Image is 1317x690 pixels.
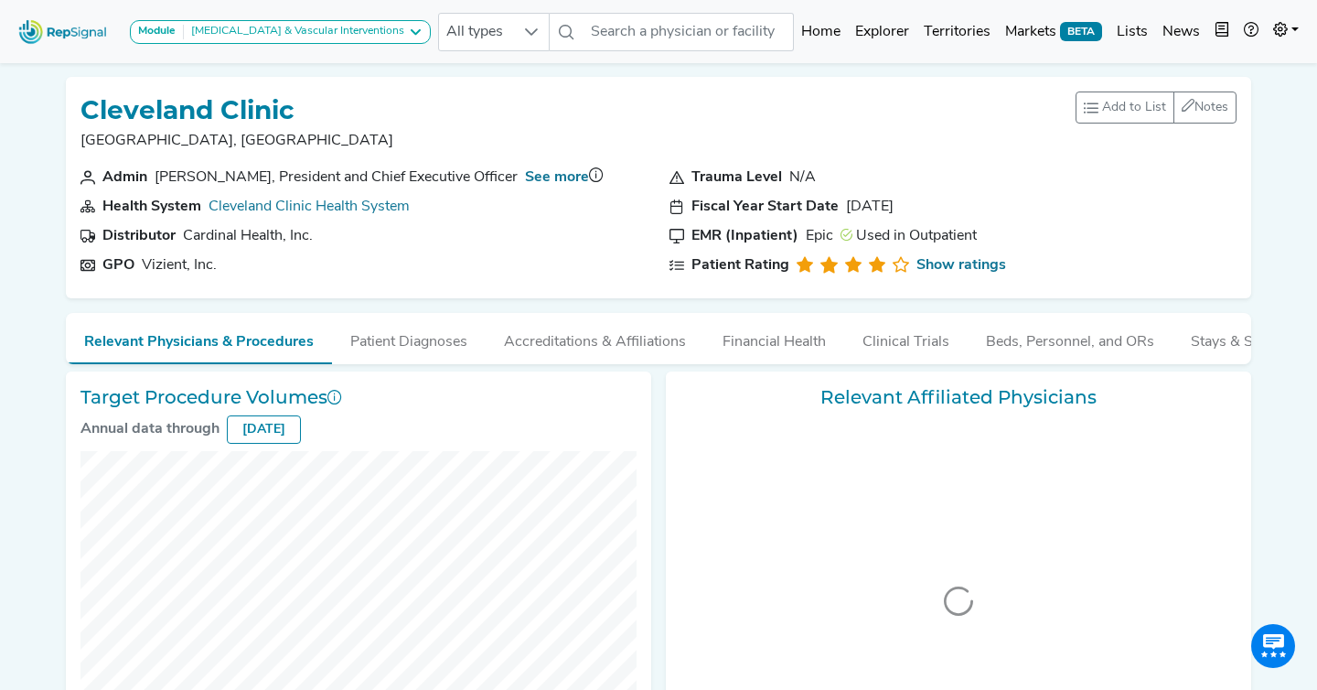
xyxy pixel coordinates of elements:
div: Patient Rating [691,254,789,276]
button: Patient Diagnoses [332,313,486,362]
div: Epic [806,225,833,247]
div: toolbar [1076,92,1237,124]
div: Vizient, Inc. [142,254,217,276]
div: GPO [102,254,134,276]
div: [DATE] [846,196,894,218]
p: [GEOGRAPHIC_DATA], [GEOGRAPHIC_DATA] [80,130,393,152]
a: Explorer [848,14,916,50]
button: Financial Health [704,313,844,362]
span: All types [439,14,514,50]
div: [MEDICAL_DATA] & Vascular Interventions [184,25,404,39]
button: Add to List [1076,92,1174,124]
div: Distributor [102,225,176,247]
span: BETA [1060,22,1102,40]
button: Relevant Physicians & Procedures [66,313,332,364]
span: Add to List [1102,98,1166,117]
button: Accreditations & Affiliations [486,313,704,362]
button: Beds, Personnel, and ORs [968,313,1172,362]
div: [PERSON_NAME], President and Chief Executive Officer [155,167,518,189]
div: Fiscal Year Start Date [691,196,839,218]
div: Admin [102,167,147,189]
a: News [1155,14,1207,50]
button: Clinical Trials [844,313,968,362]
button: Notes [1173,92,1237,124]
h1: Cleveland Clinic [80,95,393,126]
div: Tomislav Mihaljevic, President and Chief Executive Officer [155,167,518,189]
button: Stays & Services [1172,313,1317,362]
a: Lists [1109,14,1155,50]
div: N/A [789,167,816,189]
div: [DATE] [227,415,301,444]
div: Cleveland Clinic Health System [209,196,410,218]
button: Module[MEDICAL_DATA] & Vascular Interventions [130,20,431,44]
div: Trauma Level [691,167,782,189]
input: Search a physician or facility [584,13,794,51]
div: Cardinal Health, Inc. [183,225,313,247]
a: Show ratings [916,254,1006,276]
div: Annual data through [80,418,219,440]
a: MarketsBETA [998,14,1109,50]
div: Used in Outpatient [841,225,977,247]
a: Home [794,14,848,50]
a: Territories [916,14,998,50]
a: Cleveland Clinic Health System [209,199,410,214]
div: Health System [102,196,201,218]
h3: Target Procedure Volumes [80,386,637,408]
button: Intel Book [1207,14,1237,50]
div: EMR (Inpatient) [691,225,798,247]
a: See more [525,170,589,185]
span: Notes [1194,101,1228,114]
strong: Module [138,26,176,37]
